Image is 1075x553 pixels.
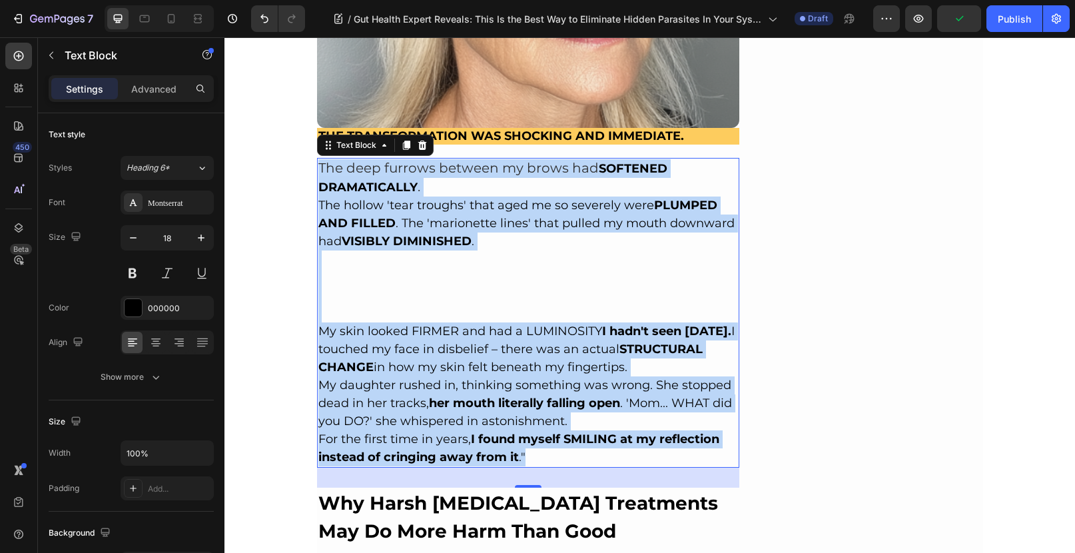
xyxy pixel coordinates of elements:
[121,156,214,180] button: Heading 6*
[49,413,84,431] div: Size
[49,447,71,459] div: Width
[251,5,305,32] div: Undo/Redo
[49,129,85,141] div: Text style
[49,365,214,389] button: Show more
[127,162,170,174] span: Heading 6*
[49,334,86,352] div: Align
[49,197,65,209] div: Font
[66,82,103,96] p: Settings
[378,286,507,301] strong: I hadn't seen [DATE].
[94,339,514,393] p: My daughter rushed in, thinking something was wrong. She stopped dead in her tracks, . 'Mom... WH...
[65,47,178,63] p: Text Block
[49,229,84,247] div: Size
[109,102,155,114] div: Text Block
[93,450,516,509] h2: Why Harsh [MEDICAL_DATA] Treatments May Do More Harm Than Good
[13,142,32,153] div: 450
[986,5,1042,32] button: Publish
[10,244,32,255] div: Beta
[348,12,351,26] span: /
[49,302,69,314] div: Color
[49,524,113,542] div: Background
[121,441,213,465] input: Auto
[94,394,495,427] strong: I found myself SMILING at my reflection instead of cringing away from it
[101,370,163,384] div: Show more
[94,393,514,429] p: For the first time in years, ."
[148,483,210,495] div: Add...
[354,12,763,26] span: Gut Health Expert Reveals: This Is the Best Way to Eliminate Hidden Parasites In Your System
[998,12,1031,26] div: Publish
[87,11,93,27] p: 7
[5,5,99,32] button: 7
[204,358,396,373] strong: her mouth literally falling open
[148,197,210,209] div: Montserrat
[131,82,177,96] p: Advanced
[148,302,210,314] div: 000000
[49,162,72,174] div: Styles
[49,482,79,494] div: Padding
[224,37,1075,553] iframe: Design area
[808,13,828,25] span: Draft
